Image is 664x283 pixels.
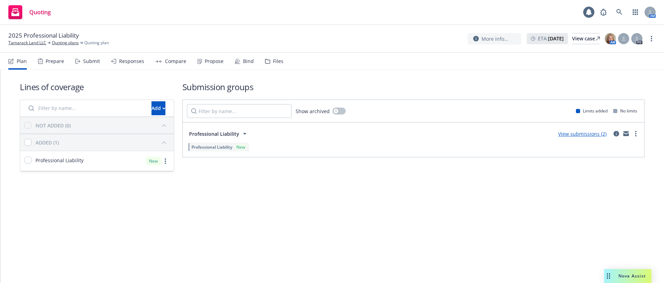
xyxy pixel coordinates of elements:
[8,31,79,40] span: 2025 Professional Liability
[8,40,46,46] a: Tamarack Land LLC
[161,157,170,165] a: more
[605,33,616,44] img: photo
[83,58,100,64] div: Submit
[146,157,161,165] div: New
[243,58,254,64] div: Bind
[482,35,508,42] span: More info...
[36,137,170,148] button: ADDED (1)
[20,81,174,93] h1: Lines of coverage
[24,101,147,115] input: Filter by name...
[165,58,186,64] div: Compare
[192,144,232,150] span: Professional Liability
[538,35,564,42] span: ETA :
[6,2,54,22] a: Quoting
[604,269,651,283] button: Nova Assist
[576,108,608,114] div: Limits added
[151,101,165,115] button: Add
[36,120,170,131] button: NOT ADDED (0)
[189,130,239,137] span: Professional Liability
[548,35,564,42] strong: [DATE]
[151,102,165,115] div: Add
[628,5,642,19] a: Switch app
[273,58,283,64] div: Files
[29,9,51,15] span: Quoting
[52,40,79,46] a: Quoting plans
[182,81,645,93] h1: Submission groups
[612,129,620,138] a: circleInformation
[84,40,109,46] span: Quoting plan
[296,108,330,115] span: Show archived
[612,5,626,19] a: Search
[36,157,84,164] span: Professional Liability
[468,33,521,45] button: More info...
[187,127,251,141] button: Professional Liability
[17,58,27,64] div: Plan
[36,122,71,129] div: NOT ADDED (0)
[596,5,610,19] a: Report a Bug
[572,33,600,44] a: View case
[205,58,224,64] div: Propose
[235,144,247,150] div: New
[622,129,630,138] a: mail
[618,273,646,279] span: Nova Assist
[604,269,613,283] div: Drag to move
[647,34,656,43] a: more
[187,104,291,118] input: Filter by name...
[632,129,640,138] a: more
[119,58,144,64] div: Responses
[46,58,64,64] div: Prepare
[36,139,59,146] div: ADDED (1)
[613,108,637,114] div: No limits
[558,131,607,137] a: View submissions (2)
